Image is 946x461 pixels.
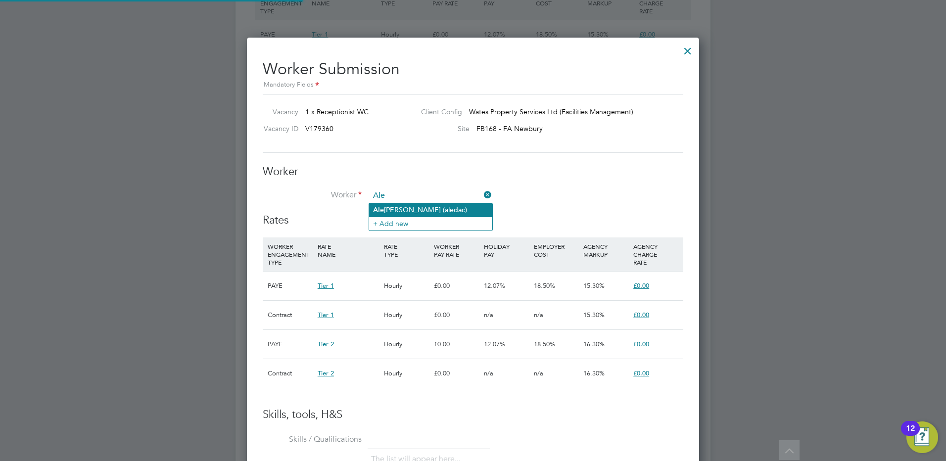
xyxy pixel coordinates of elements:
[318,281,334,290] span: Tier 1
[265,272,315,300] div: PAYE
[633,311,649,319] span: £0.00
[583,281,605,290] span: 15.30%
[631,237,681,271] div: AGENCY CHARGE RATE
[476,124,543,133] span: FB168 - FA Newbury
[583,340,605,348] span: 16.30%
[259,107,298,116] label: Vacancy
[484,281,505,290] span: 12.07%
[381,237,431,263] div: RATE TYPE
[263,165,683,179] h3: Worker
[265,359,315,388] div: Contract
[263,51,683,91] h2: Worker Submission
[381,301,431,329] div: Hourly
[305,107,369,116] span: 1 x Receptionist WC
[265,301,315,329] div: Contract
[633,340,649,348] span: £0.00
[318,311,334,319] span: Tier 1
[318,369,334,377] span: Tier 2
[534,340,555,348] span: 18.50%
[906,421,938,453] button: Open Resource Center, 12 new notifications
[370,188,492,203] input: Search for...
[633,281,649,290] span: £0.00
[531,237,581,263] div: EMPLOYER COST
[431,272,481,300] div: £0.00
[265,237,315,271] div: WORKER ENGAGEMENT TYPE
[633,369,649,377] span: £0.00
[484,369,493,377] span: n/a
[381,359,431,388] div: Hourly
[534,281,555,290] span: 18.50%
[469,107,633,116] span: Wates Property Services Ltd (Facilities Management)
[263,434,362,445] label: Skills / Qualifications
[581,237,631,263] div: AGENCY MARKUP
[259,124,298,133] label: Vacancy ID
[305,124,333,133] span: V179360
[263,190,362,200] label: Worker
[369,217,492,230] li: + Add new
[431,237,481,263] div: WORKER PAY RATE
[373,206,384,214] b: Ale
[431,330,481,359] div: £0.00
[318,340,334,348] span: Tier 2
[381,272,431,300] div: Hourly
[413,107,462,116] label: Client Config
[481,237,531,263] div: HOLIDAY PAY
[431,301,481,329] div: £0.00
[583,311,605,319] span: 15.30%
[369,203,492,217] li: [PERSON_NAME] (aledac)
[315,237,381,263] div: RATE NAME
[906,428,915,441] div: 12
[484,311,493,319] span: n/a
[583,369,605,377] span: 16.30%
[263,213,683,228] h3: Rates
[263,408,683,422] h3: Skills, tools, H&S
[534,369,543,377] span: n/a
[534,311,543,319] span: n/a
[381,330,431,359] div: Hourly
[413,124,470,133] label: Site
[265,330,315,359] div: PAYE
[263,80,683,91] div: Mandatory Fields
[431,359,481,388] div: £0.00
[484,340,505,348] span: 12.07%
